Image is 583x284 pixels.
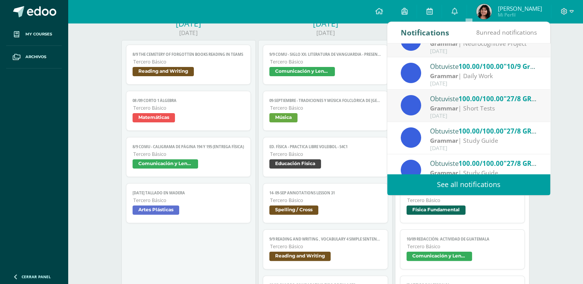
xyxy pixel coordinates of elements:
[430,80,537,87] div: [DATE]
[269,190,381,195] span: 14- 09-sep Annotations Lesson 31
[133,197,245,204] span: Tercero Básico
[497,5,542,12] span: [PERSON_NAME]
[263,229,388,269] a: 9/9 Reading and Writing , Vocabulary 4 simple sentencesTercero BásicoReading and Writing
[133,159,198,169] span: Comunicación y Lenguaje
[401,22,449,43] div: Notifications
[263,45,388,85] a: 9/9 COMU - Siglo XX: Literatura de Vanguardia - presentaciónTercero BásicoComunicación y Lenguaje
[133,113,175,122] span: Matemáticas
[430,104,537,113] div: | Short Tests
[430,126,537,136] div: Obtuviste en
[270,197,381,204] span: Tercero Básico
[430,136,537,145] div: | Study Guide
[133,52,245,57] span: 8/9 The Cemetery of Forgotten books reading in TEAMS
[269,252,331,261] span: Reading and Writing
[258,29,393,37] div: [DATE]
[430,104,458,112] strong: Grammar
[126,183,251,223] a: [DATE] tallado en maderaTercero BásicoArtes Plásticas
[269,113,297,122] span: Música
[459,159,504,168] span: 100.00/100.00
[270,151,381,157] span: Tercero Básico
[459,94,504,103] span: 100.00/100.00
[133,144,245,149] span: 8/9 COMU - Caligrama de página 194 y 195 (Entrega física)
[6,46,62,68] a: Archivos
[430,145,537,152] div: [DATE]
[133,205,179,215] span: Artes Plásticas
[133,151,245,157] span: Tercero Básico
[133,105,245,111] span: Tercero Básico
[407,237,519,242] span: 10/09 REDACCIÓN: Actividad de Guatemala
[430,169,458,177] strong: Grammar
[126,45,251,85] a: 8/9 The Cemetery of Forgotten books reading in TEAMSTercero BásicoReading and Writing
[430,169,537,177] div: | Study Guide
[6,23,62,46] a: My courses
[270,243,381,250] span: Tercero Básico
[400,229,525,269] a: 10/09 REDACCIÓN: Actividad de GuatemalaTercero BásicoComunicación y Lenguaje
[133,58,245,65] span: Tercero Básico
[430,48,537,55] div: [DATE]
[269,237,381,242] span: 9/9 Reading and Writing , Vocabulary 4 simple sentences
[430,136,458,145] strong: Grammar
[430,61,537,71] div: Obtuviste en
[476,28,480,37] span: 8
[126,137,251,177] a: 8/9 COMU - Caligrama de página 194 y 195 (Entrega física)Tercero BásicoComunicación y Lenguaje
[121,29,256,37] div: [DATE]
[269,52,381,57] span: 9/9 COMU - Siglo XX: Literatura de Vanguardia - presentación
[430,39,458,48] strong: Grammar
[430,94,537,104] div: Obtuviste en
[121,18,256,29] div: [DATE]
[497,12,542,18] span: Mi Perfil
[263,137,388,177] a: Ed. Física - PRACTICA LIBRE Voleibol - S4C1Tercero BásicoEducación Física
[476,4,492,19] img: 9da4bd09db85578faf3960d75a072bc8.png
[263,183,388,223] a: 14- 09-sep Annotations Lesson 31Tercero BásicoSpelling / Cross
[270,58,381,65] span: Tercero Básico
[270,105,381,111] span: Tercero Básico
[430,39,537,48] div: | Neurocognitive Project
[430,72,458,80] strong: Grammar
[407,252,472,261] span: Comunicación y Lenguaje
[263,91,388,131] a: 09-septiembre - Tradiciones y música folclórica de [GEOGRAPHIC_DATA]Tercero BásicoMúsica
[476,28,537,37] span: unread notifications
[387,174,550,195] a: See all notifications
[430,158,537,168] div: Obtuviste en
[269,159,321,169] span: Educación Física
[258,18,393,29] div: [DATE]
[407,197,519,204] span: Tercero Básico
[407,243,519,250] span: Tercero Básico
[133,190,245,195] span: [DATE] tallado en madera
[269,205,318,215] span: Spelling / Cross
[269,67,335,76] span: Comunicación y Lenguaje
[126,91,251,131] a: 08 /09 Corto 1 ÁlgebraTercero BásicoMatemáticas
[430,72,537,80] div: | Daily Work
[22,274,51,279] span: Cerrar panel
[400,183,525,223] a: 10/09 Corto 1 FísicaTercero BásicoFísica Fundamental
[25,54,46,60] span: Archivos
[407,205,465,215] span: Física Fundamental
[430,113,537,119] div: [DATE]
[269,98,381,103] span: 09-septiembre - Tradiciones y música folclórica de [GEOGRAPHIC_DATA]
[133,98,245,103] span: 08 /09 Corto 1 Álgebra
[133,67,194,76] span: Reading and Writing
[459,62,504,71] span: 100.00/100.00
[459,127,504,135] span: 100.00/100.00
[25,31,52,37] span: My courses
[269,144,381,149] span: Ed. Física - PRACTICA LIBRE Voleibol - S4C1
